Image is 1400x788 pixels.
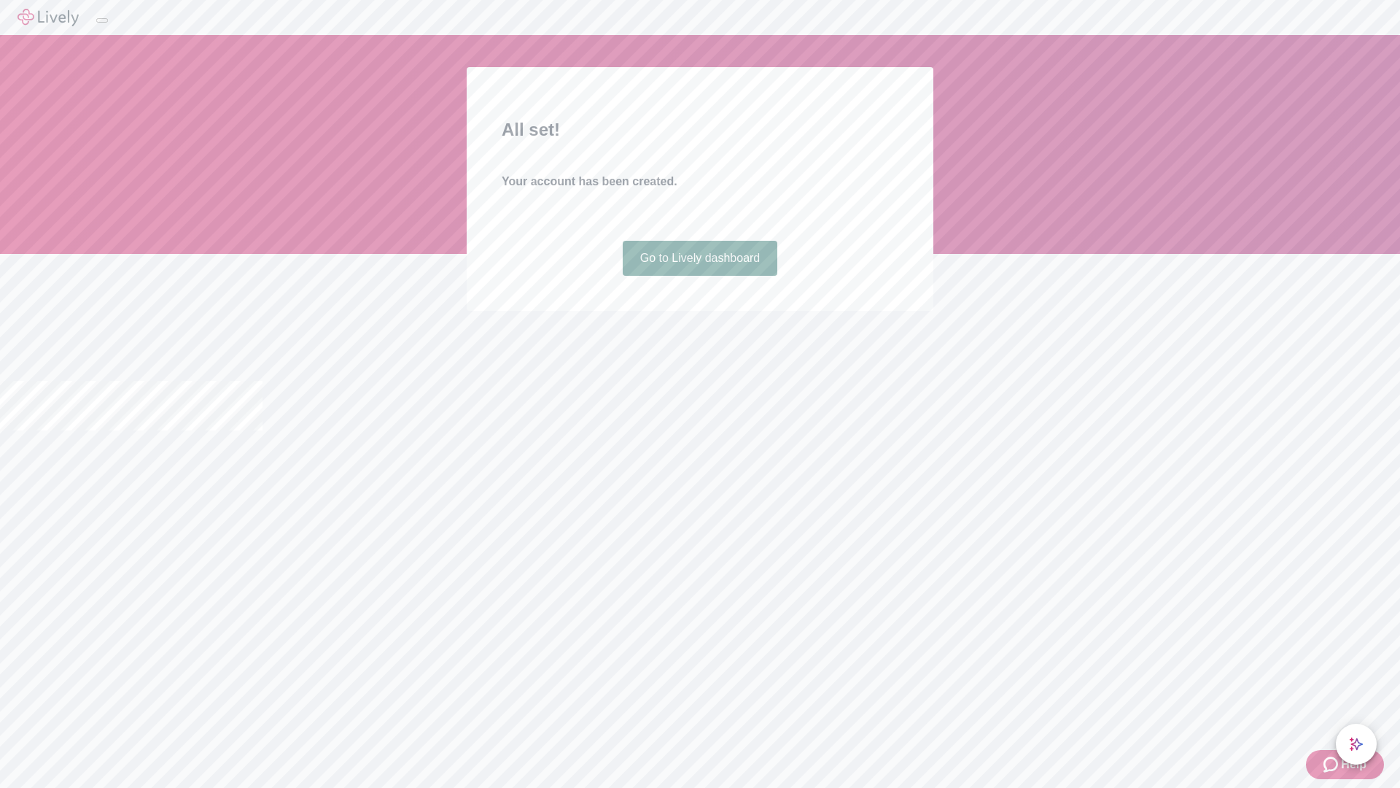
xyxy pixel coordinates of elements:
[502,117,898,143] h2: All set!
[17,9,79,26] img: Lively
[1336,724,1377,765] button: chat
[1349,737,1364,752] svg: Lively AI Assistant
[1323,756,1341,773] svg: Zendesk support icon
[1341,756,1366,773] span: Help
[623,241,778,276] a: Go to Lively dashboard
[96,18,108,23] button: Log out
[1306,750,1384,779] button: Zendesk support iconHelp
[502,173,898,190] h4: Your account has been created.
